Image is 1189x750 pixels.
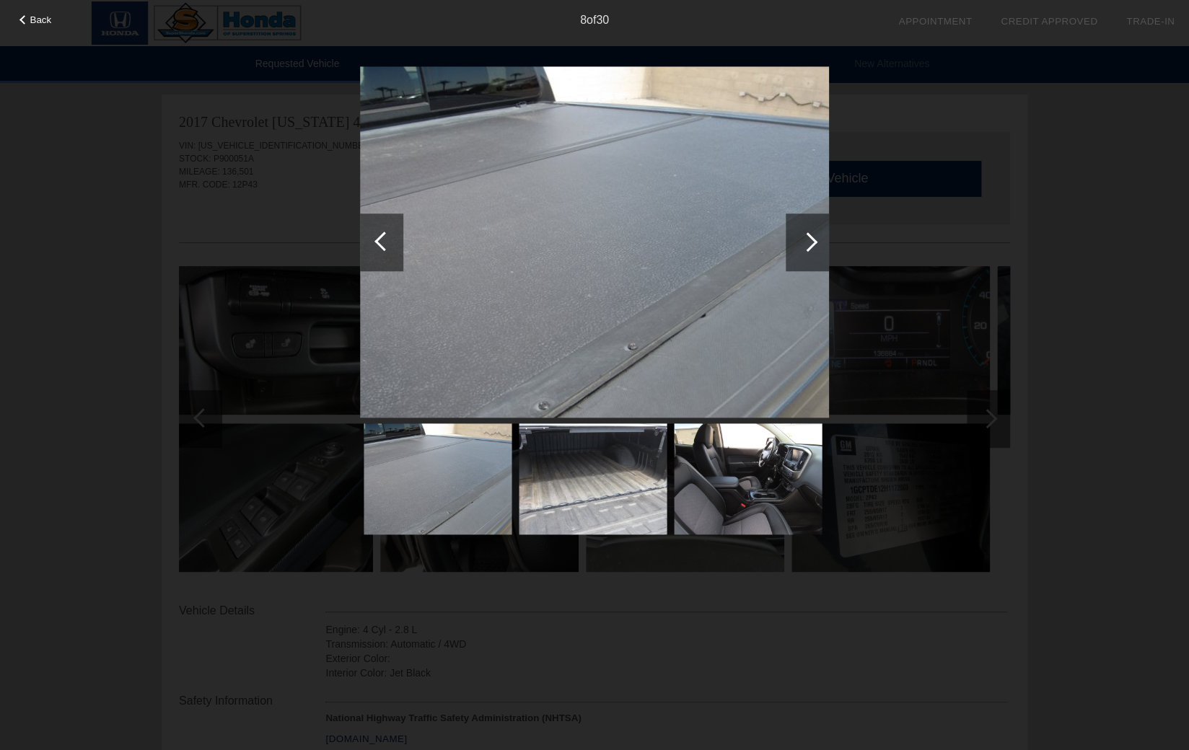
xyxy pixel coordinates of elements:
[596,14,609,26] span: 30
[1001,16,1097,27] a: Credit Approved
[1126,16,1175,27] a: Trade-In
[360,66,829,418] img: 8.jpg
[364,423,512,534] img: 8.jpg
[580,14,587,26] span: 8
[674,423,822,534] img: 10.jpg
[898,16,972,27] a: Appointment
[30,14,52,25] span: Back
[519,423,667,534] img: 9.jpg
